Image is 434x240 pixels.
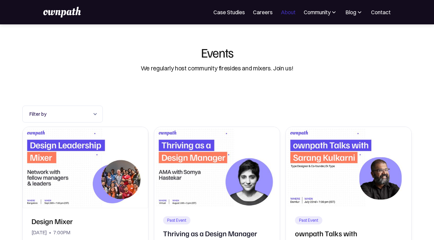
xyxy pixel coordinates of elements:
[304,8,330,16] div: Community
[345,8,356,16] div: Blog
[253,8,273,16] a: Careers
[371,8,391,16] a: Contact
[29,110,89,118] div: Filter by
[167,218,186,223] div: Past Event
[213,8,245,16] a: Case Studies
[345,8,363,16] div: Blog
[141,64,294,73] div: We regularly host community firesides and mixers. Join us!
[53,228,70,237] div: 7:00PM
[281,8,296,16] a: About
[201,46,233,59] div: Events
[22,106,103,123] div: Filter by
[304,8,337,16] div: Community
[49,228,51,237] div: •
[31,216,73,226] h2: Design Mixer
[299,218,318,223] div: Past Event
[31,228,47,237] div: [DATE]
